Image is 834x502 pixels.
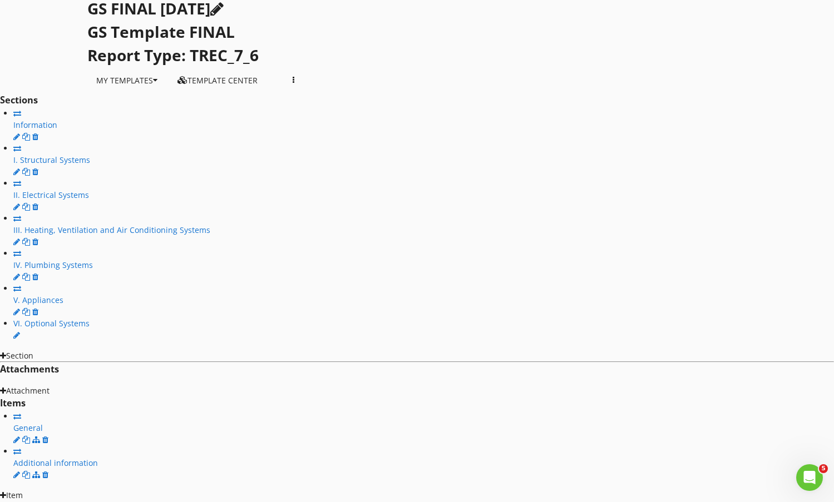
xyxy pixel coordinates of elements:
div: V. Appliances [13,294,834,306]
div: Additional information [13,457,834,469]
a: Template Center [169,74,267,85]
div: VI. Optional Systems [13,317,834,329]
div: My Templates [96,74,157,86]
div: I. Structural Systems [13,154,834,166]
div: Information [13,119,834,131]
div: IV. Plumbing Systems [13,259,834,271]
iframe: Intercom live chat [796,464,823,491]
button: Template Center [169,70,267,90]
button: My Templates [87,70,166,90]
div: Report Type: TREC_7_6 [87,43,747,67]
div: Template Center [177,74,258,86]
div: GS Template FINAL [87,20,747,43]
div: General [13,422,834,434]
span: 5 [819,464,828,473]
div: II. Electrical Systems [13,189,834,201]
div: III. Heating, Ventilation and Air Conditioning Systems [13,224,834,236]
